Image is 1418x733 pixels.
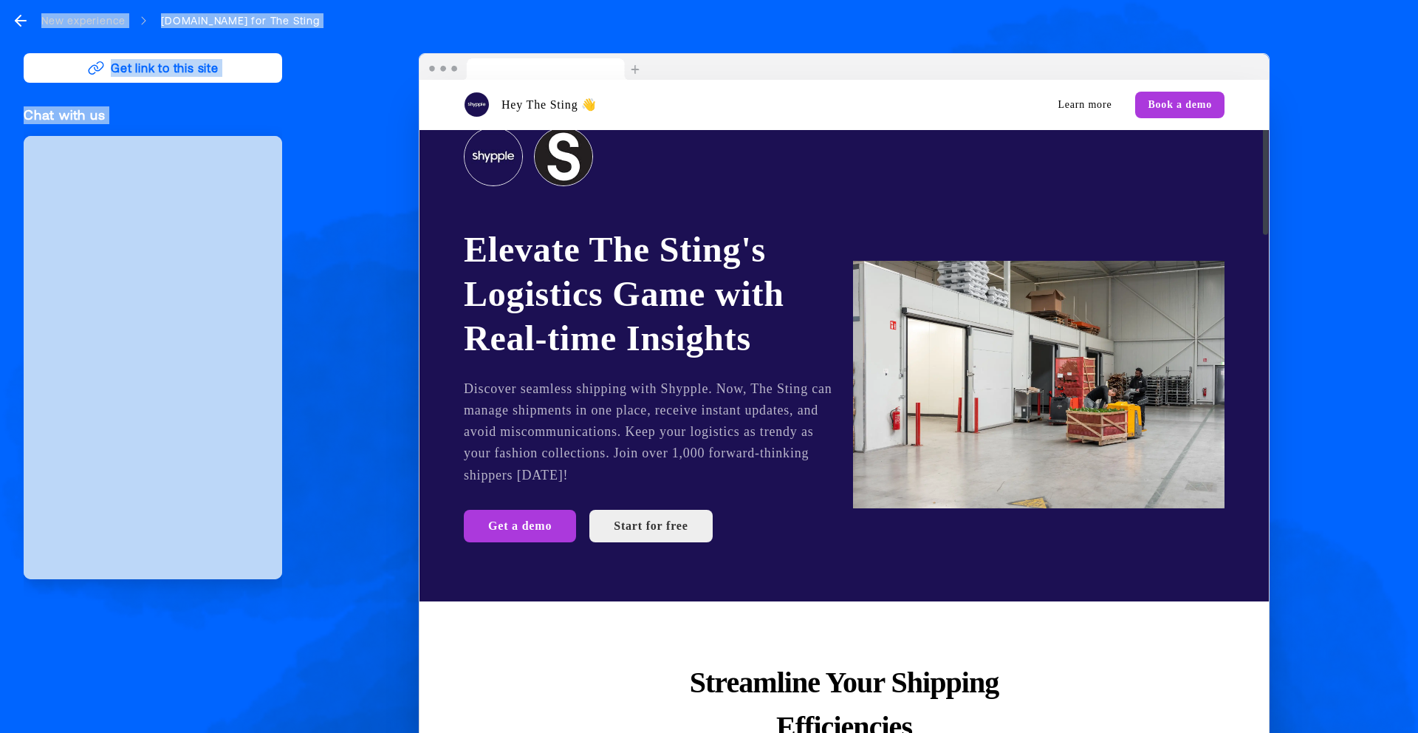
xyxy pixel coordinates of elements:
div: Chat with us [24,106,282,124]
img: Browser topbar [419,54,646,81]
div: [DOMAIN_NAME] for The Sting [161,13,320,28]
div: New experience [41,13,126,28]
svg: go back [12,12,30,30]
button: Get link to this site [24,53,282,83]
iframe: Calendly Scheduling Page [24,136,282,579]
